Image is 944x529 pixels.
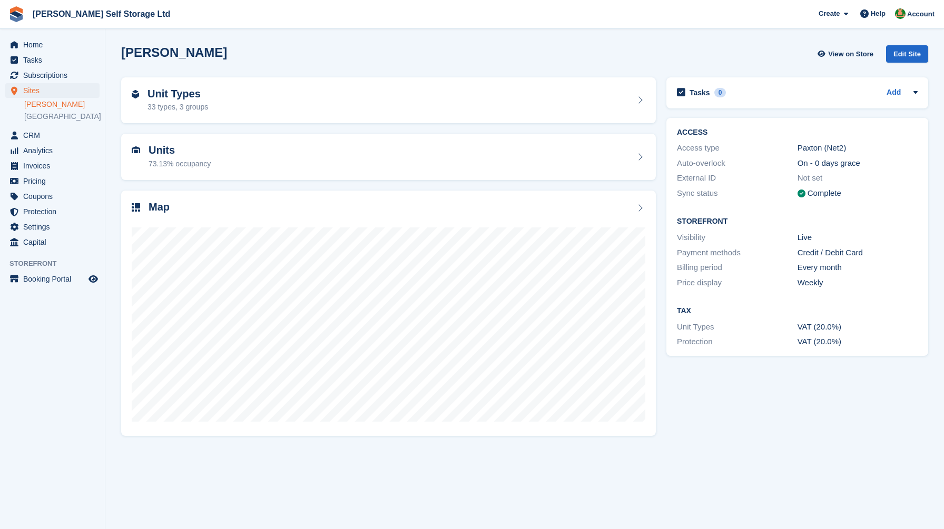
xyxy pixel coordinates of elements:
a: menu [5,272,100,286]
div: Every month [798,262,918,274]
span: Protection [23,204,86,219]
div: Complete [808,187,841,199]
img: stora-icon-8386f47178a22dfd0bd8f6a31ec36ba5ce8667c1dd55bd0f319d3a0aa187defe.svg [8,6,24,22]
div: Payment methods [677,247,798,259]
div: 0 [714,88,726,97]
span: Settings [23,219,86,234]
div: Access type [677,142,798,154]
a: menu [5,37,100,52]
span: Subscriptions [23,68,86,83]
div: Auto-overlock [677,157,798,169]
a: [GEOGRAPHIC_DATA] [24,112,100,122]
div: Edit Site [886,45,928,63]
img: Joshua Wild [895,8,906,19]
h2: [PERSON_NAME] [121,45,227,59]
span: Sites [23,83,86,98]
span: Storefront [9,258,105,269]
a: View on Store [816,45,878,63]
span: View on Store [828,49,873,59]
h2: ACCESS [677,128,918,137]
a: menu [5,128,100,143]
h2: Tax [677,307,918,315]
a: Preview store [87,273,100,285]
div: Visibility [677,232,798,244]
a: menu [5,158,100,173]
a: Units 73.13% occupancy [121,134,656,180]
a: menu [5,83,100,98]
h2: Storefront [677,217,918,226]
span: CRM [23,128,86,143]
img: map-icn-33ee37083ee616e46c38cad1a60f524a97daa1e2b2c8c0bc3eb3415660979fc1.svg [132,203,140,212]
a: menu [5,189,100,204]
a: menu [5,235,100,249]
img: unit-icn-7be61d7bf1b0ce9d3e12c5938cc71ed9869f7b940bace4675aadf7bd6d80202e.svg [132,146,140,154]
h2: Tasks [690,88,710,97]
a: menu [5,68,100,83]
h2: Map [149,201,170,213]
div: External ID [677,172,798,184]
span: Pricing [23,174,86,188]
a: menu [5,53,100,67]
a: menu [5,174,100,188]
div: VAT (20.0%) [798,321,918,333]
span: Invoices [23,158,86,173]
h2: Unit Types [147,88,208,100]
a: Unit Types 33 types, 3 groups [121,77,656,124]
a: [PERSON_NAME] [24,99,100,109]
div: Billing period [677,262,798,274]
span: Account [907,9,935,19]
span: Help [871,8,886,19]
a: Edit Site [886,45,928,67]
span: Home [23,37,86,52]
div: 73.13% occupancy [149,158,211,169]
div: Unit Types [677,321,798,333]
a: Add [887,87,901,99]
div: 33 types, 3 groups [147,102,208,113]
span: Analytics [23,143,86,158]
a: Map [121,191,656,436]
a: menu [5,143,100,158]
span: Booking Portal [23,272,86,286]
div: On - 0 days grace [798,157,918,169]
a: menu [5,204,100,219]
span: Coupons [23,189,86,204]
div: Credit / Debit Card [798,247,918,259]
div: Sync status [677,187,798,199]
div: Weekly [798,277,918,289]
div: Not set [798,172,918,184]
div: Paxton (Net2) [798,142,918,154]
a: [PERSON_NAME] Self Storage Ltd [28,5,174,23]
div: Price display [677,277,798,289]
a: menu [5,219,100,234]
img: unit-type-icn-2b2737a686de81e16bb02015468b77c625bbabd49415b5ef34ead5e3b44a266d.svg [132,90,139,98]
div: Live [798,232,918,244]
div: Protection [677,336,798,348]
span: Create [819,8,840,19]
h2: Units [149,144,211,156]
span: Tasks [23,53,86,67]
span: Capital [23,235,86,249]
div: VAT (20.0%) [798,336,918,348]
